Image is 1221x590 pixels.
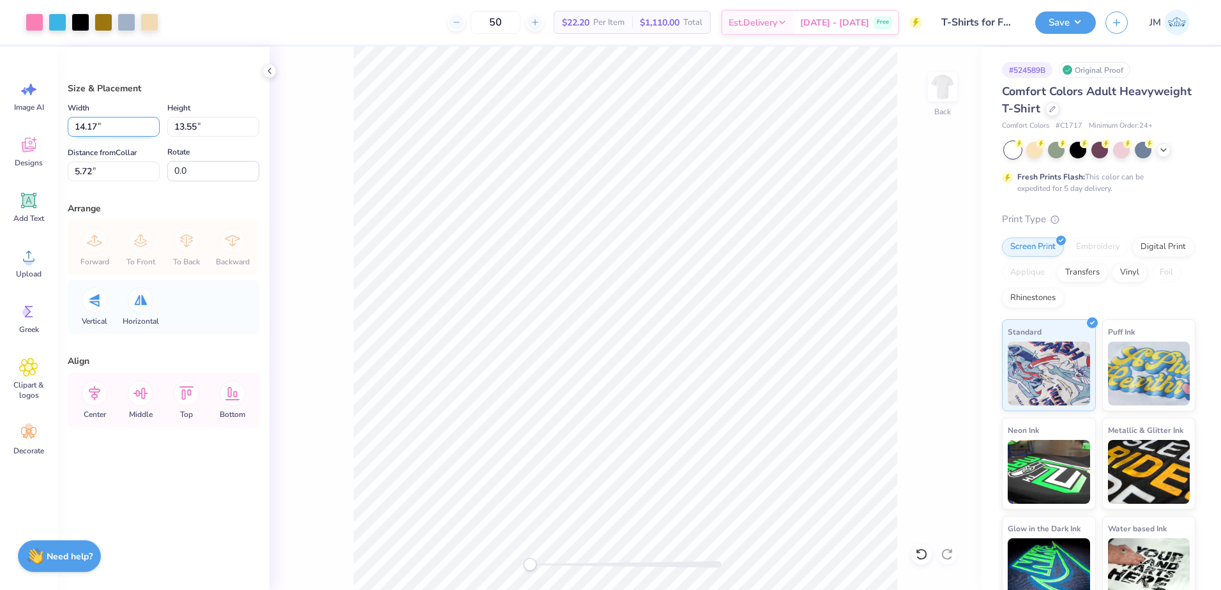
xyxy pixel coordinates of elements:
span: Bottom [220,409,245,420]
strong: Need help? [47,550,93,563]
span: Metallic & Glitter Ink [1108,423,1183,437]
span: Water based Ink [1108,522,1167,535]
span: Per Item [593,16,625,29]
div: Digital Print [1132,238,1194,257]
span: Minimum Order: 24 + [1089,121,1153,132]
div: This color can be expedited for 5 day delivery. [1017,171,1174,194]
div: Size & Placement [68,82,259,95]
span: Clipart & logos [8,380,50,400]
span: Top [180,409,193,420]
div: Vinyl [1112,263,1148,282]
img: Neon Ink [1008,440,1090,504]
div: Embroidery [1068,238,1128,257]
label: Distance from Collar [68,145,137,160]
div: Accessibility label [524,558,536,571]
div: Transfers [1057,263,1108,282]
span: Vertical [82,316,107,326]
div: Foil [1151,263,1181,282]
img: Standard [1008,342,1090,405]
span: Center [84,409,106,420]
span: Standard [1008,325,1042,338]
span: Add Text [13,213,44,223]
button: Save [1035,11,1096,34]
span: Middle [129,409,153,420]
span: Greek [19,324,39,335]
span: Comfort Colors [1002,121,1049,132]
span: [DATE] - [DATE] [800,16,869,29]
input: Untitled Design [932,10,1026,35]
div: Screen Print [1002,238,1064,257]
span: Free [877,18,889,27]
label: Height [167,100,190,116]
div: Original Proof [1059,62,1130,78]
span: Designs [15,158,43,168]
span: Upload [16,269,42,279]
span: $22.20 [562,16,589,29]
img: Joshua Malaki [1164,10,1190,35]
span: Puff Ink [1108,325,1135,338]
span: Decorate [13,446,44,456]
span: Est. Delivery [729,16,777,29]
img: Metallic & Glitter Ink [1108,440,1190,504]
div: Back [934,106,951,117]
span: Horizontal [123,316,159,326]
div: Applique [1002,263,1053,282]
label: Width [68,100,89,116]
img: Puff Ink [1108,342,1190,405]
span: Image AI [14,102,44,112]
span: Total [683,16,702,29]
span: $1,110.00 [640,16,679,29]
div: Print Type [1002,212,1195,227]
label: Rotate [167,144,190,160]
div: # 524589B [1002,62,1052,78]
div: Arrange [68,202,259,215]
a: JM [1144,10,1195,35]
img: Back [930,74,955,100]
span: Glow in the Dark Ink [1008,522,1081,535]
div: Rhinestones [1002,289,1064,308]
span: # C1717 [1056,121,1082,132]
span: Neon Ink [1008,423,1039,437]
input: – – [471,11,520,34]
strong: Fresh Prints Flash: [1017,172,1085,182]
span: JM [1149,15,1161,30]
span: Comfort Colors Adult Heavyweight T-Shirt [1002,84,1192,116]
div: Align [68,354,259,368]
